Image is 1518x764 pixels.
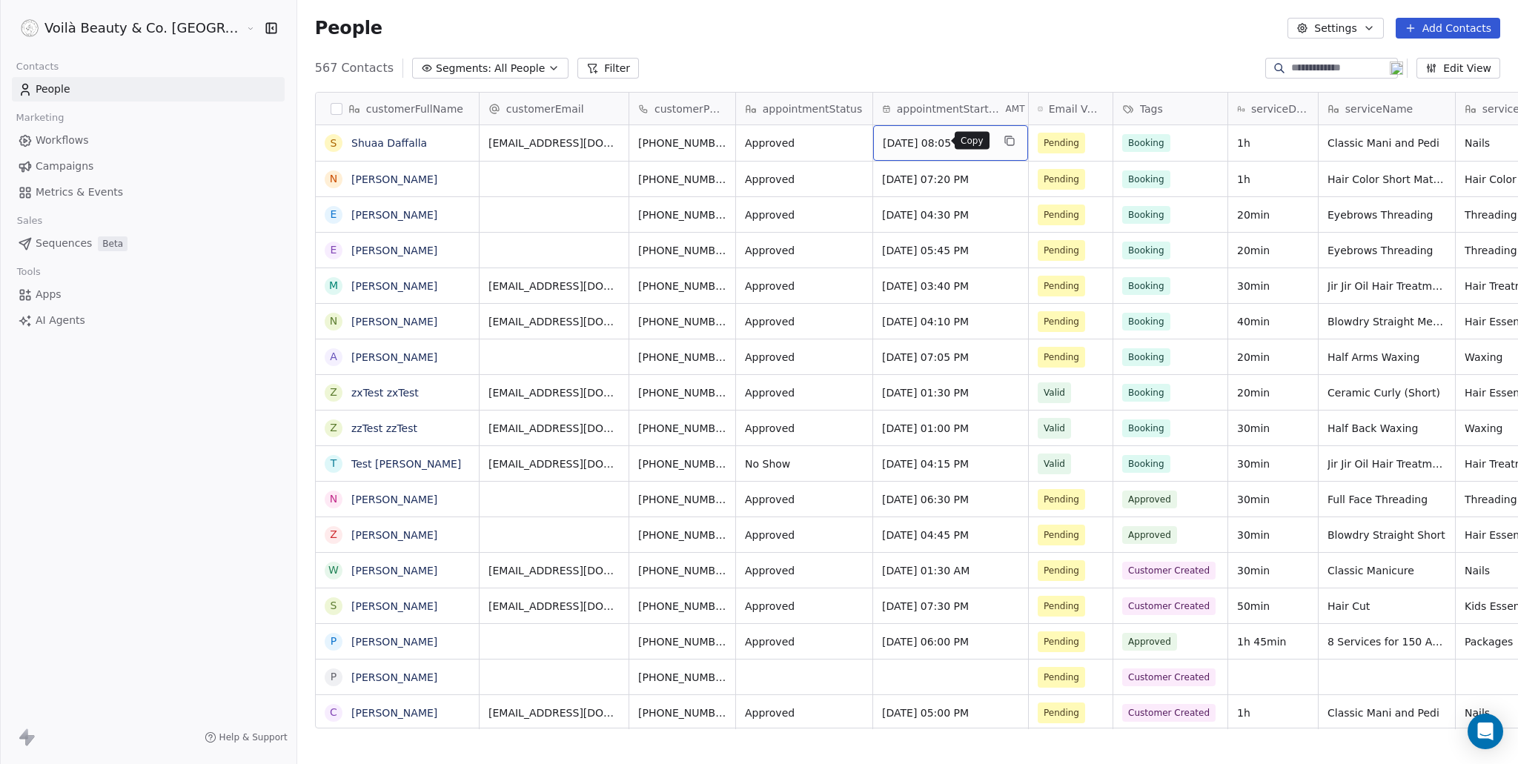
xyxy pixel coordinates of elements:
span: Approved [745,421,864,436]
span: 8 Services for 150 AED: "Glow All Eight" [1328,634,1446,649]
span: [PHONE_NUMBER] [638,279,726,293]
span: Jir Jir Oil Hair Treatment [1328,279,1446,293]
span: Classic Mani and Pedi [1328,705,1446,720]
div: S [330,136,337,151]
button: Settings [1287,18,1383,39]
p: Copy [961,135,984,147]
span: Approved [1122,491,1177,508]
div: T [331,456,337,471]
span: 567 Contacts [315,59,394,77]
span: Tools [10,261,47,283]
span: Booking [1122,419,1170,437]
span: [EMAIL_ADDRESS][DOMAIN_NAME] [488,385,620,400]
span: Help & Support [219,731,288,743]
span: Ceramic Curly (Short) [1328,385,1446,400]
span: All People [494,61,545,76]
span: Customer Created [1122,597,1216,615]
span: Approved [745,634,864,649]
span: Pending [1044,670,1079,685]
span: Booking [1122,242,1170,259]
span: Workflows [36,133,89,148]
span: [PHONE_NUMBER] [638,670,726,685]
span: [DATE] 04:15 PM [882,456,1019,471]
span: Blowdry Straight Short [1328,528,1446,542]
span: Pending [1044,599,1079,614]
span: Classic Manicure [1328,563,1446,578]
button: Voilà Beauty & Co. [GEOGRAPHIC_DATA] [18,16,235,41]
a: Workflows [12,128,285,153]
span: [DATE] 05:45 PM [882,243,1019,258]
span: [EMAIL_ADDRESS][DOMAIN_NAME] [488,279,620,293]
span: 30min [1237,421,1309,436]
span: 1h 45min [1237,634,1309,649]
span: [PHONE_NUMBER] [638,456,726,471]
span: [DATE] 01:30 PM [882,385,1019,400]
span: Apps [36,287,62,302]
span: [DATE] 08:05 PM [883,136,992,150]
span: 20min [1237,350,1309,365]
span: Booking [1122,170,1170,188]
span: serviceDuration [1251,102,1309,116]
span: Beta [98,236,127,251]
a: zxTest zxTest [351,387,419,399]
span: 30min [1237,456,1309,471]
span: [DATE] 06:30 PM [882,492,1019,507]
div: P [331,634,337,649]
span: 30min [1237,279,1309,293]
a: [PERSON_NAME] [351,671,437,683]
div: grid [316,125,480,729]
span: Booking [1122,206,1170,224]
a: [PERSON_NAME] [351,636,437,648]
span: [PHONE_NUMBER] [638,350,726,365]
span: Customer Created [1122,562,1216,579]
div: N [330,313,337,329]
a: People [12,77,285,102]
span: 40min [1237,314,1309,329]
div: W [328,562,339,578]
span: 1h [1237,172,1309,187]
span: 30min [1237,528,1309,542]
span: Approved [745,350,864,365]
span: Booking [1122,134,1170,152]
span: serviceName [1345,102,1413,116]
span: Tags [1140,102,1163,116]
span: AI Agents [36,313,85,328]
img: 19.png [1390,62,1403,75]
div: Email Verification Status [1029,93,1113,124]
span: [PHONE_NUMBER] [638,492,726,507]
span: [DATE] 04:10 PM [882,314,1019,329]
span: [DATE] 07:05 PM [882,350,1019,365]
span: customerFullName [366,102,463,116]
span: Classic Mani and Pedi [1328,136,1446,150]
span: [DATE] 05:00 PM [882,705,1019,720]
span: [EMAIL_ADDRESS][DOMAIN_NAME] [488,136,620,150]
button: Edit View [1416,58,1500,79]
span: customerPhone [654,102,726,116]
span: Approved [745,563,864,578]
span: 20min [1237,385,1309,400]
span: appointmentStartDateTime [897,102,1003,116]
a: zzTest zzTest [351,422,417,434]
img: Voila_Beauty_And_Co_Logo.png [21,19,39,37]
a: [PERSON_NAME] [351,316,437,328]
span: Pending [1044,528,1079,542]
a: [PERSON_NAME] [351,565,437,577]
span: Full Face Threading [1328,492,1446,507]
span: [PHONE_NUMBER] [638,563,726,578]
span: Approved [1122,633,1177,651]
span: Half Back Waxing [1328,421,1446,436]
div: c [330,705,337,720]
span: Customer Created [1122,704,1216,722]
span: People [315,17,382,39]
span: [PHONE_NUMBER] [638,314,726,329]
a: Shuaa Daffalla [351,137,427,149]
span: Booking [1122,384,1170,402]
span: Sequences [36,236,92,251]
span: Pending [1044,563,1079,578]
a: Help & Support [205,731,288,743]
a: [PERSON_NAME] [351,245,437,256]
div: A [330,349,337,365]
span: [PHONE_NUMBER] [638,243,726,258]
span: Blowdry Straight Medium [1328,314,1446,329]
a: AI Agents [12,308,285,333]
